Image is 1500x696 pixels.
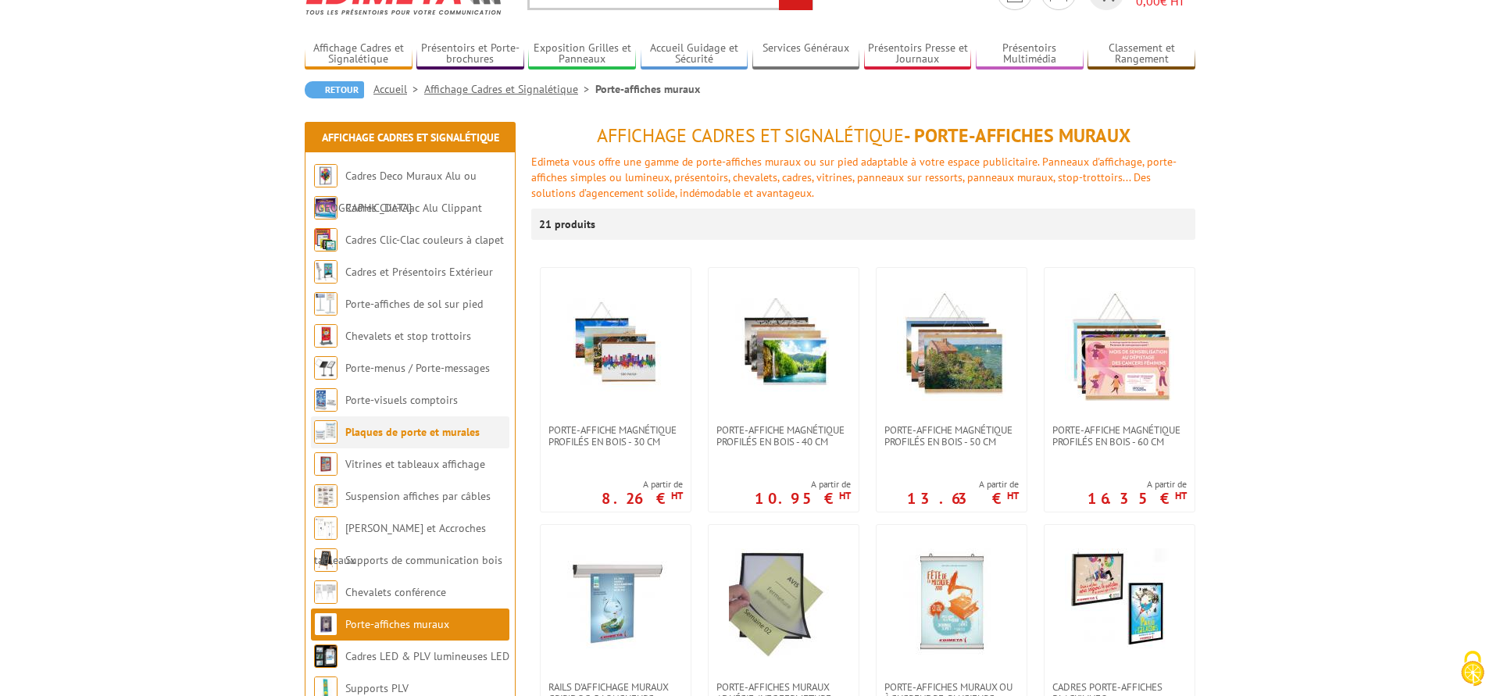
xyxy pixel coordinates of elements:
a: Affichage Cadres et Signalétique [322,130,499,145]
a: Suspension affiches par câbles [345,489,491,503]
span: PORTE-AFFICHE MAGNÉTIQUE PROFILÉS EN BOIS - 50 cm [884,424,1019,448]
a: Vitrines et tableaux affichage [345,457,485,471]
span: A partir de [602,478,683,491]
a: Cadres Clic-Clac couleurs à clapet [345,233,504,247]
span: PORTE-AFFICHE MAGNÉTIQUE PROFILÉS EN BOIS - 40 cm [716,424,851,448]
img: Porte-affiches de sol sur pied [314,292,337,316]
img: Cadres LED & PLV lumineuses LED [314,644,337,668]
sup: HT [671,489,683,502]
img: PORTE-AFFICHE MAGNÉTIQUE PROFILÉS EN BOIS - 30 cm [561,291,670,401]
a: Cadres et Présentoirs Extérieur [345,265,493,279]
a: Porte-affiches muraux [345,617,449,631]
a: Accueil [373,82,424,96]
img: Vitrines et tableaux affichage [314,452,337,476]
img: Cookies (fenêtre modale) [1453,649,1492,688]
li: Porte-affiches muraux [595,81,700,97]
img: Cadres et Présentoirs Extérieur [314,260,337,284]
img: Porte-affiches muraux adhésif avec fermeture magnétique VIT’AFFICHE® A4 et A3 [729,548,838,658]
a: Classement et Rangement [1087,41,1195,67]
img: Suspension affiches par câbles [314,484,337,508]
a: Affichage Cadres et Signalétique [305,41,412,67]
p: 10.95 € [755,494,851,503]
img: PORTE-AFFICHE MAGNÉTIQUE PROFILÉS EN BOIS - 60 cm [1065,291,1174,401]
a: Porte-menus / Porte-messages [345,361,490,375]
a: Chevalets conférence [345,585,446,599]
a: Chevalets et stop trottoirs [345,329,471,343]
a: PORTE-AFFICHE MAGNÉTIQUE PROFILÉS EN BOIS - 30 cm [541,424,691,448]
span: A partir de [1087,478,1187,491]
a: Exposition Grilles et Panneaux [528,41,636,67]
sup: HT [1007,489,1019,502]
span: PORTE-AFFICHE MAGNÉTIQUE PROFILÉS EN BOIS - 30 cm [548,424,683,448]
img: Cimaises et Accroches tableaux [314,516,337,540]
a: Supports PLV [345,681,409,695]
a: Présentoirs Multimédia [976,41,1084,67]
button: Cookies (fenêtre modale) [1445,643,1500,696]
img: Porte-menus / Porte-messages [314,356,337,380]
img: Rails d'affichage muraux Grip'Doc, 5 longueurs disponibles [561,548,670,658]
p: 8.26 € [602,494,683,503]
img: Chevalets et stop trottoirs [314,324,337,348]
a: Plaques de porte et murales [345,425,480,439]
a: Supports de communication bois [345,553,502,567]
font: Edimeta vous offre une gamme de porte-affiches muraux ou sur pied adaptable à votre espace public... [531,155,1177,200]
p: 16.35 € [1087,494,1187,503]
a: Services Généraux [752,41,860,67]
img: Cadres Deco Muraux Alu ou Bois [314,164,337,187]
h1: - Porte-affiches muraux [531,126,1195,146]
a: PORTE-AFFICHE MAGNÉTIQUE PROFILÉS EN BOIS - 60 cm [1045,424,1195,448]
img: Plaques de porte et murales [314,420,337,444]
img: Porte-visuels comptoirs [314,388,337,412]
a: PORTE-AFFICHE MAGNÉTIQUE PROFILÉS EN BOIS - 40 cm [709,424,859,448]
a: Accueil Guidage et Sécurité [641,41,748,67]
a: Présentoirs Presse et Journaux [864,41,972,67]
img: Cadres Clic-Clac couleurs à clapet [314,228,337,252]
span: A partir de [907,478,1019,491]
span: Affichage Cadres et Signalétique [597,123,904,148]
a: Retour [305,81,364,98]
p: 21 produits [539,209,598,240]
img: Chevalets conférence [314,580,337,604]
sup: HT [1175,489,1187,502]
img: PORTE-AFFICHE MAGNÉTIQUE PROFILÉS EN BOIS - 50 cm [897,291,1006,401]
a: Cadres Clic-Clac Alu Clippant [345,201,482,215]
a: Porte-affiches de sol sur pied [345,297,483,311]
img: Cadres porte-affiches Black’Line® muraux/suspendus Formats A4, A3, A2, A1, A0, B2, B1 simple ou d... [1065,548,1174,658]
img: Porte-affiches muraux ou à suspendre, plusieurs longueurs de profilés [897,548,1006,658]
a: Porte-visuels comptoirs [345,393,458,407]
a: [PERSON_NAME] et Accroches tableaux [314,521,486,567]
p: 13.63 € [907,494,1019,503]
img: PORTE-AFFICHE MAGNÉTIQUE PROFILÉS EN BOIS - 40 cm [729,291,838,401]
img: Porte-affiches muraux [314,612,337,636]
span: A partir de [755,478,851,491]
a: PORTE-AFFICHE MAGNÉTIQUE PROFILÉS EN BOIS - 50 cm [877,424,1027,448]
a: Présentoirs et Porte-brochures [416,41,524,67]
a: Affichage Cadres et Signalétique [424,82,595,96]
a: Cadres LED & PLV lumineuses LED [345,649,509,663]
a: Cadres Deco Muraux Alu ou [GEOGRAPHIC_DATA] [314,169,477,215]
span: PORTE-AFFICHE MAGNÉTIQUE PROFILÉS EN BOIS - 60 cm [1052,424,1187,448]
sup: HT [839,489,851,502]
